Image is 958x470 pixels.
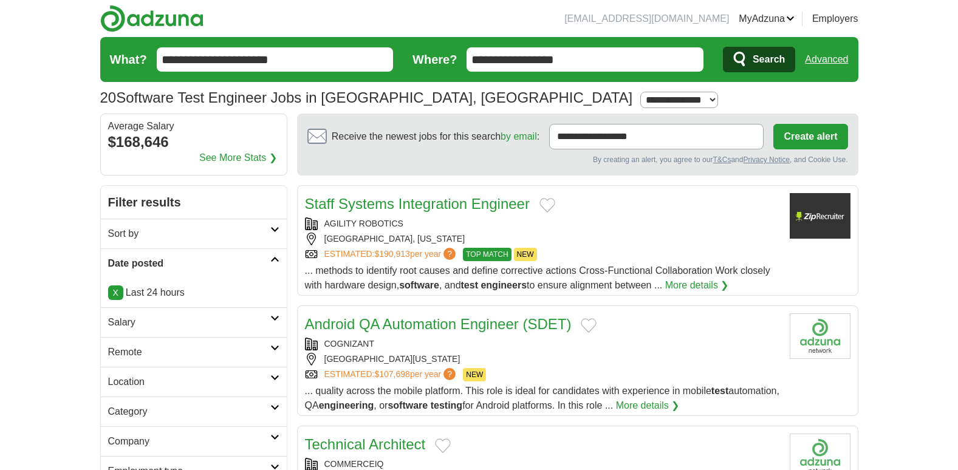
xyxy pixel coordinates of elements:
strong: testing [431,400,462,410]
div: [GEOGRAPHIC_DATA], [US_STATE] [305,233,780,245]
a: Technical Architect [305,436,426,452]
a: Category [101,397,287,426]
h2: Remote [108,345,270,359]
a: Staff Systems Integration Engineer [305,196,530,212]
span: TOP MATCH [463,248,511,261]
span: 20 [100,87,117,109]
span: $107,698 [374,369,409,379]
img: Adzuna logo [100,5,204,32]
strong: test [461,280,478,290]
p: Last 24 hours [108,285,279,300]
a: MyAdzuna [739,12,795,26]
a: Sort by [101,219,287,248]
h2: Location [108,375,270,389]
a: X [108,285,123,300]
span: NEW [463,368,486,381]
button: Add to favorite jobs [539,198,555,213]
span: ... methods to identify root causes and define corrective actions Cross-Functional Collaboration ... [305,265,770,290]
span: Search [753,47,785,72]
div: [GEOGRAPHIC_DATA][US_STATE] [305,353,780,366]
div: By creating an alert, you agree to our and , and Cookie Use. [307,154,848,165]
label: Where? [412,50,457,69]
h2: Company [108,434,270,449]
button: Create alert [773,124,847,149]
a: Privacy Notice [743,155,790,164]
h2: Sort by [108,226,270,241]
img: Cognizant logo [790,313,850,359]
span: ... quality across the mobile platform. This role is ideal for candidates with experience in mobi... [305,386,779,410]
li: [EMAIL_ADDRESS][DOMAIN_NAME] [564,12,729,26]
strong: software [388,400,428,410]
a: T&Cs [713,155,731,164]
a: by email [501,131,537,141]
a: More details ❯ [616,398,680,413]
a: Remote [101,337,287,367]
span: Receive the newest jobs for this search : [332,129,539,144]
span: NEW [514,248,537,261]
a: See More Stats ❯ [199,151,277,165]
a: COGNIZANT [324,339,374,349]
a: Advanced [805,47,848,72]
span: ? [443,368,456,380]
strong: software [399,280,439,290]
a: Android QA Automation Engineer (SDET) [305,316,572,332]
h2: Date posted [108,256,270,271]
span: ? [443,248,456,260]
h1: Software Test Engineer Jobs in [GEOGRAPHIC_DATA], [GEOGRAPHIC_DATA] [100,89,633,106]
span: $190,913 [374,249,409,259]
div: Average Salary [108,121,279,131]
strong: test [711,386,728,396]
img: Company logo [790,193,850,239]
label: What? [110,50,147,69]
h2: Category [108,404,270,419]
button: Search [723,47,795,72]
a: ESTIMATED:$107,698per year? [324,368,459,381]
strong: engineering [319,400,374,410]
div: AGILITY ROBOTICS [305,217,780,230]
a: Date posted [101,248,287,278]
a: More details ❯ [665,278,729,293]
button: Add to favorite jobs [581,318,597,333]
strong: engineers [481,280,527,290]
a: Location [101,367,287,397]
a: Salary [101,307,287,337]
h2: Salary [108,315,270,330]
div: $168,646 [108,131,279,153]
button: Add to favorite jobs [435,438,451,453]
a: Employers [812,12,858,26]
h2: Filter results [101,186,287,219]
a: Company [101,426,287,456]
a: ESTIMATED:$190,913per year? [324,248,459,261]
